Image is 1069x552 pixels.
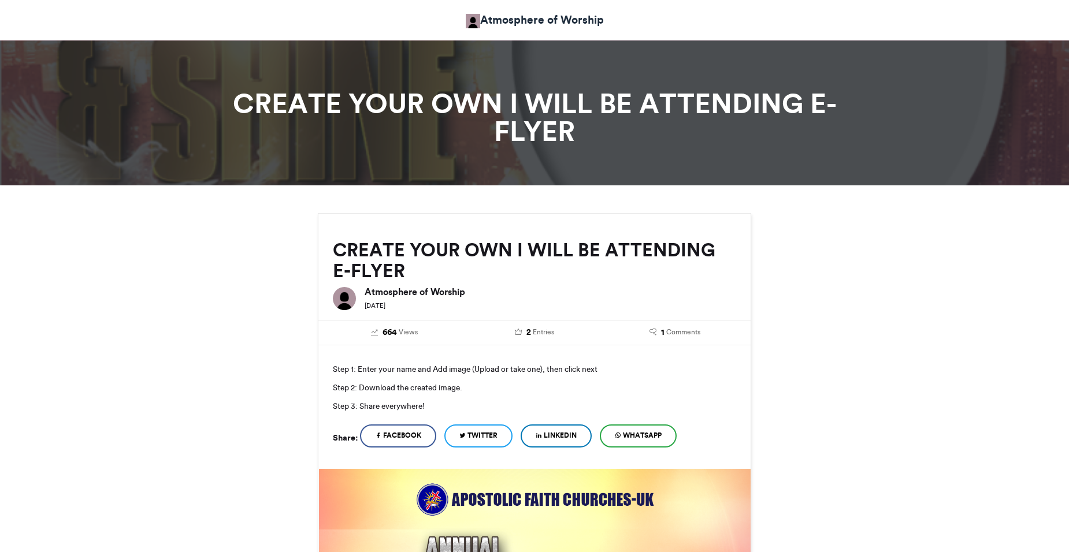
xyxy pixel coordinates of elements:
[383,326,397,339] span: 664
[661,326,665,339] span: 1
[214,89,855,145] h1: CREATE YOUR OWN I WILL BE ATTENDING E-FLYER
[365,301,385,309] small: [DATE]
[365,287,736,296] h6: Atmosphere of Worship
[526,326,531,339] span: 2
[473,326,596,339] a: 2 Entries
[399,327,418,337] span: Views
[544,430,577,441] span: LinkedIn
[333,240,736,281] h2: CREATE YOUR OWN I WILL BE ATTENDING E-FLYER
[333,287,356,310] img: Atmosphere of Worship
[623,430,662,441] span: WhatsApp
[333,360,736,415] p: Step 1: Enter your name and Add image (Upload or take one), then click next Step 2: Download the ...
[466,12,604,28] a: Atmosphere of Worship
[466,14,480,28] img: Atmosphere Of Worship
[521,424,592,447] a: LinkedIn
[383,430,421,441] span: Facebook
[613,326,736,339] a: 1 Comments
[666,327,700,337] span: Comments
[360,424,436,447] a: Facebook
[467,430,498,441] span: Twitter
[333,430,358,445] h5: Share:
[533,327,554,337] span: Entries
[600,424,677,447] a: WhatsApp
[444,424,513,447] a: Twitter
[333,326,456,339] a: 664 Views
